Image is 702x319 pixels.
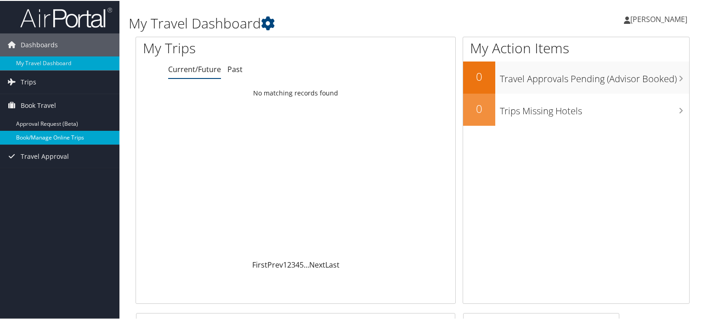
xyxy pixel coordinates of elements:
[295,259,300,269] a: 4
[287,259,291,269] a: 2
[227,63,243,73] a: Past
[463,100,495,116] h2: 0
[630,13,687,23] span: [PERSON_NAME]
[21,144,69,167] span: Travel Approval
[624,5,696,32] a: [PERSON_NAME]
[500,67,689,84] h3: Travel Approvals Pending (Advisor Booked)
[325,259,340,269] a: Last
[20,6,112,28] img: airportal-logo.png
[291,259,295,269] a: 3
[136,84,455,101] td: No matching records found
[500,99,689,117] h3: Trips Missing Hotels
[143,38,316,57] h1: My Trips
[267,259,283,269] a: Prev
[304,259,309,269] span: …
[463,68,495,84] h2: 0
[309,259,325,269] a: Next
[463,61,689,93] a: 0Travel Approvals Pending (Advisor Booked)
[252,259,267,269] a: First
[168,63,221,73] a: Current/Future
[21,93,56,116] span: Book Travel
[463,93,689,125] a: 0Trips Missing Hotels
[283,259,287,269] a: 1
[129,13,507,32] h1: My Travel Dashboard
[21,70,36,93] span: Trips
[21,33,58,56] span: Dashboards
[300,259,304,269] a: 5
[463,38,689,57] h1: My Action Items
